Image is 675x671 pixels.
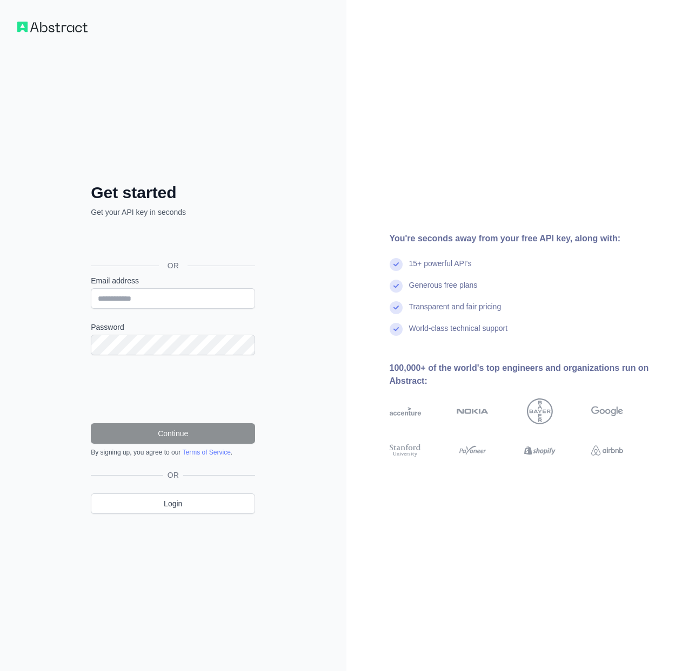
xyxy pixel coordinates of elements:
[182,449,230,456] a: Terms of Service
[17,22,88,32] img: Workflow
[91,448,255,457] div: By signing up, you agree to our .
[91,423,255,444] button: Continue
[390,362,658,388] div: 100,000+ of the world's top engineers and organizations run on Abstract:
[390,301,403,314] img: check mark
[457,398,489,424] img: nokia
[457,443,489,458] img: payoneer
[524,443,556,458] img: shopify
[409,280,478,301] div: Generous free plans
[527,398,553,424] img: bayer
[91,207,255,218] p: Get your API key in seconds
[409,258,472,280] div: 15+ powerful API's
[163,470,183,480] span: OR
[591,398,623,424] img: google
[91,275,255,286] label: Email address
[390,398,422,424] img: accenture
[409,323,508,344] div: World-class technical support
[85,229,258,253] iframe: Butonul Conectează-te cu Google
[91,493,255,514] a: Login
[390,280,403,293] img: check mark
[591,443,623,458] img: airbnb
[390,232,658,245] div: You're seconds away from your free API key, along with:
[159,260,188,271] span: OR
[390,323,403,336] img: check mark
[91,183,255,202] h2: Get started
[91,322,255,333] label: Password
[409,301,502,323] div: Transparent and fair pricing
[390,258,403,271] img: check mark
[390,443,422,458] img: stanford university
[91,368,255,410] iframe: reCAPTCHA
